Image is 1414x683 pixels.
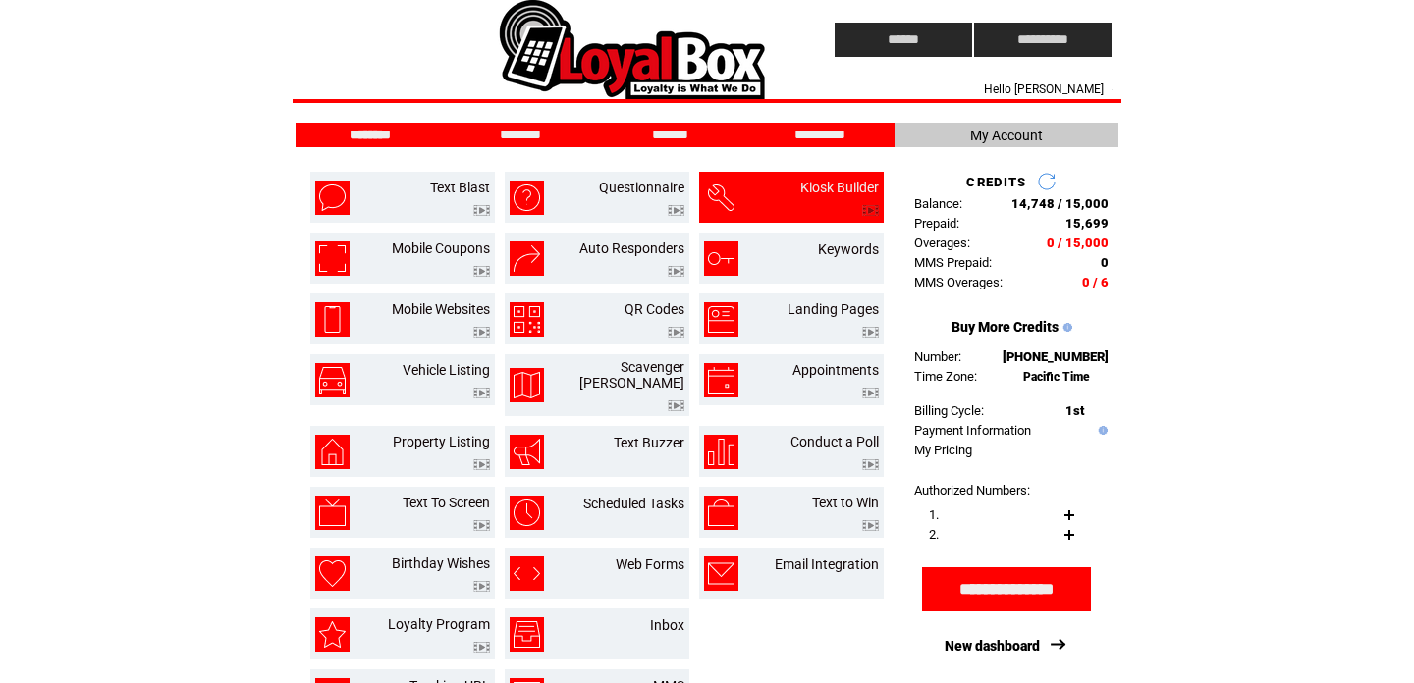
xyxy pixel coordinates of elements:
img: text-blast.png [315,181,350,215]
span: MMS Overages: [914,275,1003,289]
a: My Pricing [914,443,972,457]
span: Pacific Time [1023,370,1090,384]
img: video.png [862,459,879,470]
img: video.png [473,388,490,398]
img: vehicle-listing.png [315,363,350,397]
img: qr-codes.png [510,302,544,337]
img: mobile-websites.png [315,302,350,337]
span: Authorized Numbers: [914,483,1030,498]
img: video.png [862,205,879,216]
span: 1. [929,507,939,522]
span: 0 [1101,255,1109,270]
img: video.png [668,327,684,338]
a: Conduct a Poll [790,434,879,449]
img: scavenger-hunt.png [510,368,544,402]
img: video.png [862,327,879,338]
img: auto-responders.png [510,241,544,276]
a: Scheduled Tasks [583,496,684,511]
img: video.png [473,520,490,531]
img: keywords.png [704,241,738,276]
img: conduct-a-poll.png [704,435,738,469]
img: text-to-win.png [704,496,738,530]
span: Overages: [914,236,970,250]
span: [PHONE_NUMBER] [1003,349,1109,364]
img: kiosk-builder.png [704,181,738,215]
img: property-listing.png [315,435,350,469]
a: QR Codes [625,301,684,317]
a: Text Blast [430,180,490,195]
img: help.gif [1059,323,1072,332]
a: Birthday Wishes [392,555,490,571]
img: text-buzzer.png [510,435,544,469]
span: MMS Prepaid: [914,255,992,270]
a: Landing Pages [788,301,879,317]
img: video.png [862,520,879,531]
a: Text Buzzer [614,435,684,450]
a: Questionnaire [599,180,684,195]
a: Loyalty Program [388,616,490,632]
img: birthday-wishes.png [315,556,350,591]
img: video.png [473,205,490,216]
img: inbox.png [510,617,544,652]
span: My Account [970,128,1043,143]
a: Property Listing [393,434,490,449]
span: 1st [1065,403,1084,418]
span: 0 / 6 [1082,275,1109,289]
img: scheduled-tasks.png [510,496,544,530]
img: video.png [473,581,490,592]
span: 2. [929,527,939,542]
img: video.png [473,642,490,653]
a: Appointments [792,362,879,378]
img: video.png [668,205,684,216]
a: Scavenger [PERSON_NAME] [579,359,684,391]
img: video.png [668,266,684,277]
img: mobile-coupons.png [315,241,350,276]
a: Web Forms [616,556,684,572]
a: Vehicle Listing [403,362,490,378]
span: 15,699 [1065,216,1109,231]
span: Billing Cycle: [914,403,984,418]
span: 0 / 15,000 [1047,236,1109,250]
span: CREDITS [966,175,1026,189]
a: Mobile Websites [392,301,490,317]
img: video.png [473,459,490,470]
a: Inbox [650,617,684,633]
a: Mobile Coupons [392,240,490,256]
a: Payment Information [914,423,1031,438]
img: video.png [473,266,490,277]
span: Hello [PERSON_NAME] [984,82,1104,96]
img: video.png [668,400,684,411]
a: Keywords [818,241,879,257]
span: Number: [914,349,961,364]
img: video.png [862,388,879,398]
span: Prepaid: [914,216,959,231]
img: landing-pages.png [704,302,738,337]
a: Text to Win [812,495,879,510]
span: Balance: [914,196,962,211]
a: Text To Screen [403,495,490,510]
a: Email Integration [775,556,879,572]
span: Time Zone: [914,369,977,384]
img: loyalty-program.png [315,617,350,652]
a: New dashboard [945,638,1040,654]
a: Buy More Credits [952,319,1059,335]
a: Auto Responders [579,240,684,256]
img: email-integration.png [704,556,738,591]
img: questionnaire.png [510,181,544,215]
img: video.png [473,327,490,338]
img: appointments.png [704,363,738,397]
img: text-to-screen.png [315,496,350,530]
img: web-forms.png [510,556,544,591]
a: Kiosk Builder [800,180,879,195]
img: help.gif [1094,426,1108,435]
span: 14,748 / 15,000 [1011,196,1109,211]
